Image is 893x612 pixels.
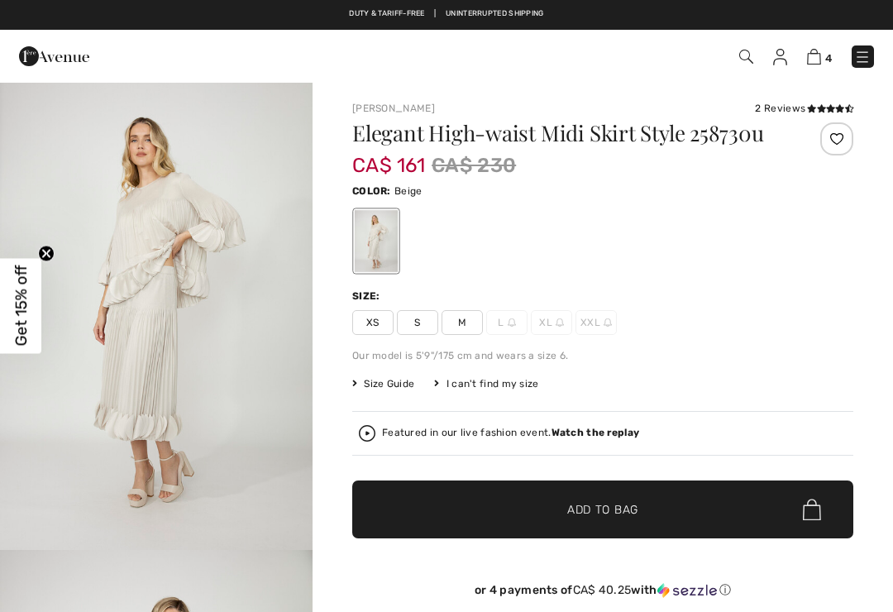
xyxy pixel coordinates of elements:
[352,583,853,598] div: or 4 payments of with
[394,185,423,197] span: Beige
[352,103,435,114] a: [PERSON_NAME]
[854,49,871,65] img: Menu
[604,318,612,327] img: ring-m.svg
[352,122,770,144] h1: Elegant High-waist Midi Skirt Style 258730u
[755,101,853,116] div: 2 Reviews
[739,50,753,64] img: Search
[434,376,538,391] div: I can't find my size
[355,210,398,272] div: Beige
[432,151,516,180] span: CA$ 230
[552,427,640,438] strong: Watch the replay
[773,49,787,65] img: My Info
[352,185,391,197] span: Color:
[807,49,821,65] img: Shopping Bag
[19,40,89,73] img: 1ère Avenue
[442,310,483,335] span: M
[573,583,632,597] span: CA$ 40.25
[352,481,853,538] button: Add to Bag
[531,310,572,335] span: XL
[352,583,853,604] div: or 4 payments ofCA$ 40.25withSezzle Click to learn more about Sezzle
[352,289,384,304] div: Size:
[575,310,617,335] span: XXL
[359,425,375,442] img: Watch the replay
[352,310,394,335] span: XS
[807,46,832,66] a: 4
[508,318,516,327] img: ring-m.svg
[352,376,414,391] span: Size Guide
[397,310,438,335] span: S
[825,52,832,65] span: 4
[352,348,853,363] div: Our model is 5'9"/175 cm and wears a size 6.
[38,246,55,262] button: Close teaser
[12,265,31,347] span: Get 15% off
[567,501,638,519] span: Add to Bag
[556,318,564,327] img: ring-m.svg
[803,499,821,520] img: Bag.svg
[486,310,528,335] span: L
[352,137,425,177] span: CA$ 161
[382,428,639,438] div: Featured in our live fashion event.
[19,47,89,63] a: 1ère Avenue
[657,583,717,598] img: Sezzle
